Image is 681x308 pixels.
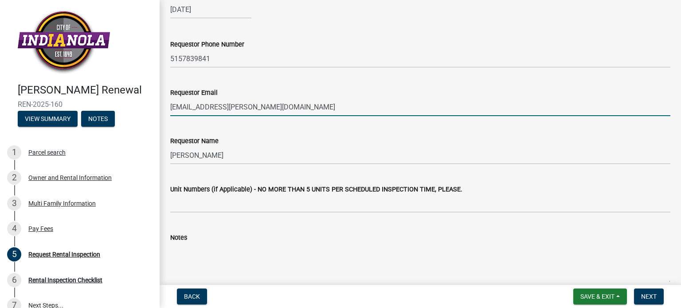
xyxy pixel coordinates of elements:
h4: [PERSON_NAME] Renewal [18,84,153,97]
input: mm/dd/yyyy [170,0,251,19]
span: Next [641,293,657,300]
span: REN-2025-160 [18,100,142,109]
label: Requestor Phone Number [170,42,244,48]
button: Notes [81,111,115,127]
div: 4 [7,222,21,236]
wm-modal-confirm: Summary [18,116,78,123]
button: Back [177,289,207,304]
div: 2 [7,171,21,185]
div: 3 [7,196,21,211]
label: Requestor Name [170,138,219,144]
button: Save & Exit [573,289,627,304]
div: 1 [7,145,21,160]
div: Request Rental Inspection [28,251,100,257]
label: Unit Numbers (if Applicable) - NO MORE THAN 5 UNITS PER SCHEDULED INSPECTION TIME, PLEASE. [170,187,462,193]
span: Back [184,293,200,300]
span: Save & Exit [580,293,614,300]
img: City of Indianola, Iowa [18,9,110,74]
div: Rental Inspection Checklist [28,277,102,283]
label: Requestor Email [170,90,218,96]
div: Parcel search [28,149,66,156]
button: View Summary [18,111,78,127]
div: 6 [7,273,21,287]
wm-modal-confirm: Notes [81,116,115,123]
div: Multi Family Information [28,200,96,207]
div: 5 [7,247,21,261]
label: Notes [170,235,187,241]
div: Pay Fees [28,226,53,232]
button: Next [634,289,664,304]
div: Owner and Rental Information [28,175,112,181]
